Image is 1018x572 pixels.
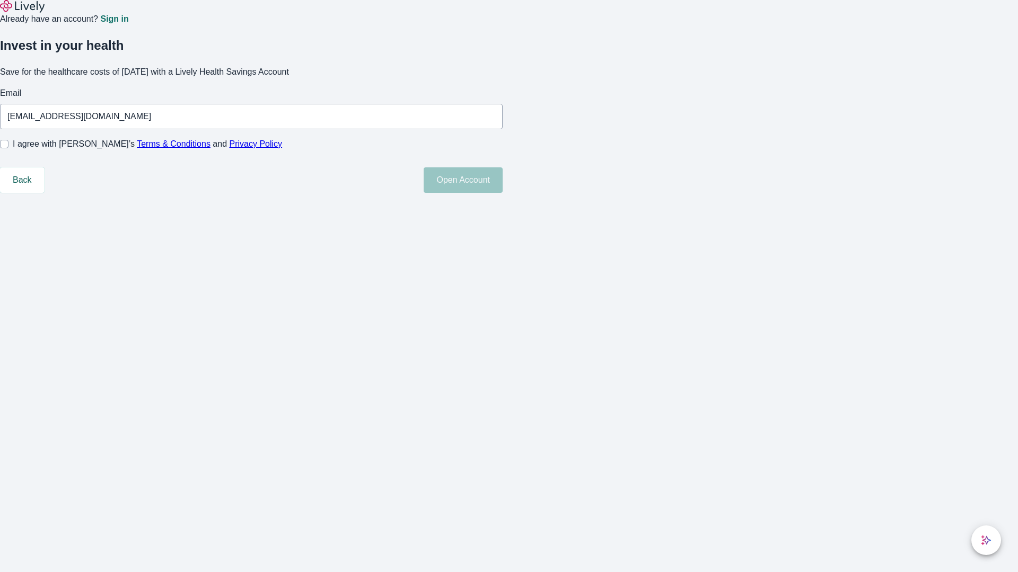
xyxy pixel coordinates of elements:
a: Terms & Conditions [137,139,210,148]
svg: Lively AI Assistant [981,535,991,546]
a: Sign in [100,15,128,23]
button: chat [971,525,1001,555]
span: I agree with [PERSON_NAME]’s and [13,138,282,150]
a: Privacy Policy [230,139,283,148]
